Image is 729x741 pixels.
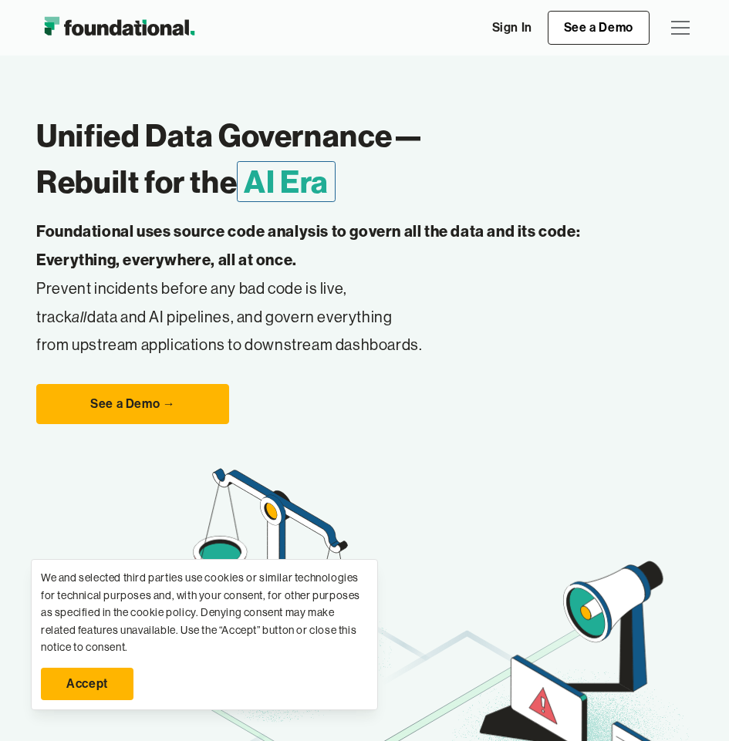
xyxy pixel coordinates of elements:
div: Sohbet Aracı [652,667,729,741]
h1: Unified Data Governance— Rebuilt for the [36,113,693,205]
div: We and selected third parties use cookies or similar technologies for technical purposes and, wit... [41,569,368,655]
a: Accept [41,668,133,700]
p: Prevent incidents before any bad code is live, track data and AI pipelines, and govern everything... [36,217,629,359]
span: AI Era [237,161,336,202]
a: See a Demo [548,11,650,45]
img: Foundational Logo [36,12,202,43]
a: home [36,12,202,43]
a: See a Demo → [36,384,229,424]
em: all [72,307,87,326]
a: Sign In [477,12,548,44]
strong: Foundational uses source code analysis to govern all the data and its code: Everything, everywher... [36,221,580,269]
div: menu [662,9,693,46]
iframe: Chat Widget [652,667,729,741]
